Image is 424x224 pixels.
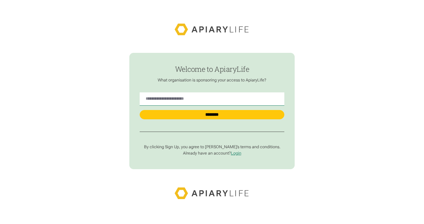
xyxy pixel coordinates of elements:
p: Already have an account? [140,151,285,156]
p: What organisation is sponsoring your access to ApiaryLife? [140,77,285,83]
h1: Welcome to ApiaryLife [140,65,285,73]
p: By clicking Sign Up, you agree to [PERSON_NAME]’s terms and conditions. [140,144,285,150]
form: find-employer [129,53,295,169]
a: Login [231,151,241,156]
